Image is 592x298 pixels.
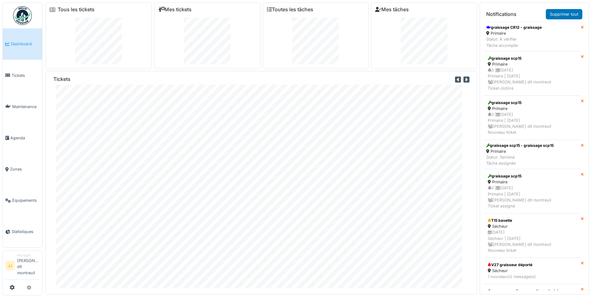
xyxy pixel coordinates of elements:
div: [DATE] Sécheur | [DATE] [PERSON_NAME] dit montreuil Nouveau ticket [488,229,577,253]
div: Primaire [486,148,554,154]
div: 3 | [DATE] Primaire | [DATE] [PERSON_NAME] dit montreuil Ticket assigné [488,185,577,209]
a: graissage scp15 Primaire 3 |[DATE]Primaire | [DATE] [PERSON_NAME] dit montreuilTicket clotûré [484,51,581,96]
span: Tickets [12,72,40,78]
div: graissage scp15 [488,56,577,61]
div: Primaire [486,30,542,36]
div: graissage CR12 - graissage [486,25,542,30]
h6: Tickets [53,76,71,82]
div: 3 | [DATE] Primaire | [DATE] [PERSON_NAME] dit montreuil Nouveau ticket [488,112,577,136]
div: Statut: À vérifier Tâche accomplie [486,36,542,48]
a: graissage CR12 - graissage Primaire Statut: À vérifierTâche accomplie [484,22,581,51]
span: Statistiques [12,229,40,235]
div: Primaire [488,179,577,185]
a: Mes tickets [158,7,192,12]
a: Agenda [3,122,42,153]
div: Manager [17,253,40,258]
span: Agenda [10,135,40,141]
a: V27 graisseur déporté Sécheur 1 nouveau(x) message(s) [484,258,581,284]
a: Zones [3,154,42,185]
div: V27 graisseur déporté [488,262,577,268]
a: Équipements [3,185,42,216]
div: 3 | [DATE] Primaire | [DATE] [PERSON_NAME] dit montreuil Ticket clotûré [488,67,577,91]
a: Mes tâches [375,7,409,12]
span: Dashboard [11,41,40,47]
div: pose passerelle pompe d'eau pluviale [488,288,577,294]
a: Dashboard [3,28,42,60]
li: [PERSON_NAME] dit montreuil [17,253,40,278]
a: Statistiques [3,216,42,247]
a: JJ Manager[PERSON_NAME] dit montreuil [5,253,40,280]
div: Primaire [488,61,577,67]
a: graissage scp15 Primaire 3 |[DATE]Primaire | [DATE] [PERSON_NAME] dit montreuilNouveau ticket [484,96,581,140]
a: Tickets [3,60,42,91]
div: graissage scp15 - graissage scp15 [486,143,554,148]
a: T15 bavette Sécheur [DATE]Sécheur | [DATE] [PERSON_NAME] dit montreuilNouveau ticket [484,213,581,258]
a: Toutes les tâches [267,7,313,12]
a: Tous les tickets [58,7,95,12]
span: Équipements [12,197,40,203]
a: Supprimer tout [546,9,582,19]
a: graissage scp15 - graissage scp15 Primaire Statut: TerminéTâche assignée [484,140,581,169]
div: Sécheur [488,223,577,229]
div: T15 bavette [488,218,577,223]
div: Sécheur [488,268,577,274]
div: graissage scp15 [488,173,577,179]
div: 1 nouveau(x) message(s) [488,274,577,280]
h6: Notifications [486,11,516,17]
a: Maintenance [3,91,42,122]
span: Maintenance [12,104,40,110]
div: Statut: Terminé Tâche assignée [486,154,554,166]
span: Zones [10,166,40,172]
div: graissage scp15 [488,100,577,106]
div: Primaire [488,106,577,112]
a: graissage scp15 Primaire 3 |[DATE]Primaire | [DATE] [PERSON_NAME] dit montreuilTicket assigné [484,169,581,213]
li: JJ [5,261,15,270]
img: Badge_color-CXgf-gQk.svg [13,6,32,25]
